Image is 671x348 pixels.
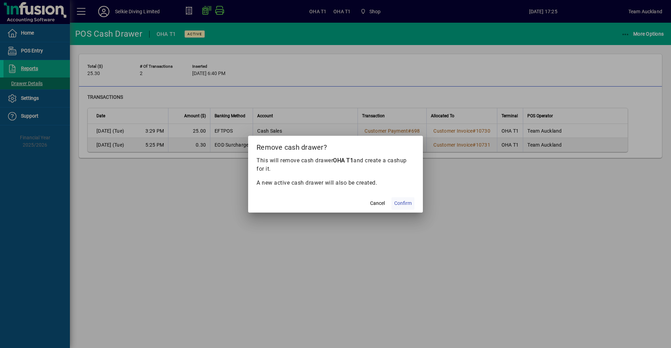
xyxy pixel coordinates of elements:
[391,197,414,210] button: Confirm
[248,136,423,156] h2: Remove cash drawer?
[257,156,414,173] p: This will remove cash drawer and create a cashup for it.
[366,197,389,210] button: Cancel
[370,200,385,207] span: Cancel
[257,179,414,187] p: A new active cash drawer will also be created.
[394,200,412,207] span: Confirm
[333,157,353,164] b: OHA T1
